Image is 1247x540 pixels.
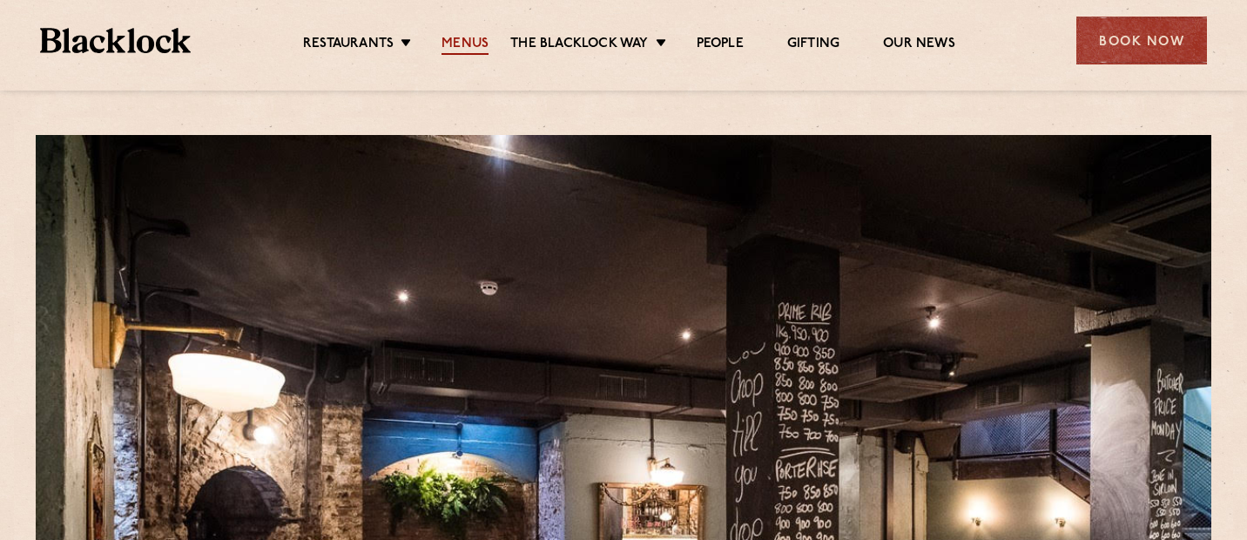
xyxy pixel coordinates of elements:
a: Restaurants [303,36,394,55]
a: Gifting [787,36,839,55]
a: The Blacklock Way [510,36,648,55]
div: Book Now [1076,17,1207,64]
img: BL_Textured_Logo-footer-cropped.svg [40,28,191,53]
a: People [697,36,744,55]
a: Our News [883,36,955,55]
a: Menus [442,36,489,55]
